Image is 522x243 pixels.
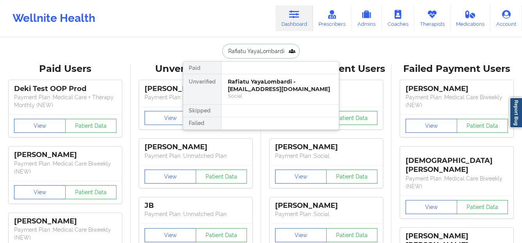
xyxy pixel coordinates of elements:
[275,143,377,152] div: [PERSON_NAME]
[406,200,457,214] button: View
[196,228,247,242] button: Patient Data
[275,201,377,210] div: [PERSON_NAME]
[406,175,508,190] p: Payment Plan : Medical Care Biweekly (NEW)
[313,5,352,31] a: Prescribers
[509,97,522,128] a: Report Bug
[351,5,382,31] a: Admins
[228,93,333,99] div: Social
[382,5,414,31] a: Coaches
[14,119,66,133] button: View
[145,201,247,210] div: JB
[145,143,247,152] div: [PERSON_NAME]
[14,160,116,175] p: Payment Plan : Medical Care Biweekly (NEW)
[65,185,117,199] button: Patient Data
[457,200,508,214] button: Patient Data
[450,5,491,31] a: Medications
[14,226,116,241] p: Payment Plan : Medical Care Biweekly (NEW)
[275,228,327,242] button: View
[65,119,117,133] button: Patient Data
[145,84,247,93] div: [PERSON_NAME]
[183,105,221,117] div: Skipped
[136,63,256,75] div: Unverified Users
[196,170,247,184] button: Patient Data
[145,93,247,101] p: Payment Plan : Unmatched Plan
[183,62,221,74] div: Paid
[406,84,508,93] div: [PERSON_NAME]
[183,117,221,130] div: Failed
[145,170,196,184] button: View
[397,63,517,75] div: Failed Payment Users
[275,210,377,218] p: Payment Plan : Social
[275,152,377,160] p: Payment Plan : Social
[326,111,378,125] button: Patient Data
[14,84,116,93] div: Deki Test OOP Prod
[406,119,457,133] button: View
[14,150,116,159] div: [PERSON_NAME]
[183,74,221,105] div: Unverified
[14,217,116,226] div: [PERSON_NAME]
[145,111,196,125] button: View
[228,78,333,93] div: Rafiatu YayaLombardi - [EMAIL_ADDRESS][DOMAIN_NAME]
[145,152,247,160] p: Payment Plan : Unmatched Plan
[145,210,247,218] p: Payment Plan : Unmatched Plan
[414,5,450,31] a: Therapists
[275,5,313,31] a: Dashboard
[326,228,378,242] button: Patient Data
[490,5,522,31] a: Account
[275,170,327,184] button: View
[14,93,116,109] p: Payment Plan : Medical Care + Therapy Monthly (NEW)
[406,93,508,109] p: Payment Plan : Medical Care Biweekly (NEW)
[14,185,66,199] button: View
[326,170,378,184] button: Patient Data
[5,63,125,75] div: Paid Users
[457,119,508,133] button: Patient Data
[406,150,508,174] div: [DEMOGRAPHIC_DATA][PERSON_NAME]
[145,228,196,242] button: View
